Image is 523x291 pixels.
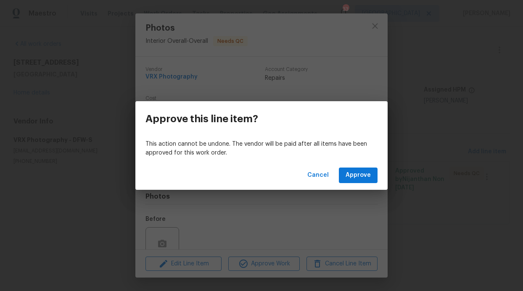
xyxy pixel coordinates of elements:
[304,168,332,183] button: Cancel
[339,168,378,183] button: Approve
[307,170,329,181] span: Cancel
[346,170,371,181] span: Approve
[145,113,258,125] h3: Approve this line item?
[145,140,378,157] p: This action cannot be undone. The vendor will be paid after all items have been approved for this...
